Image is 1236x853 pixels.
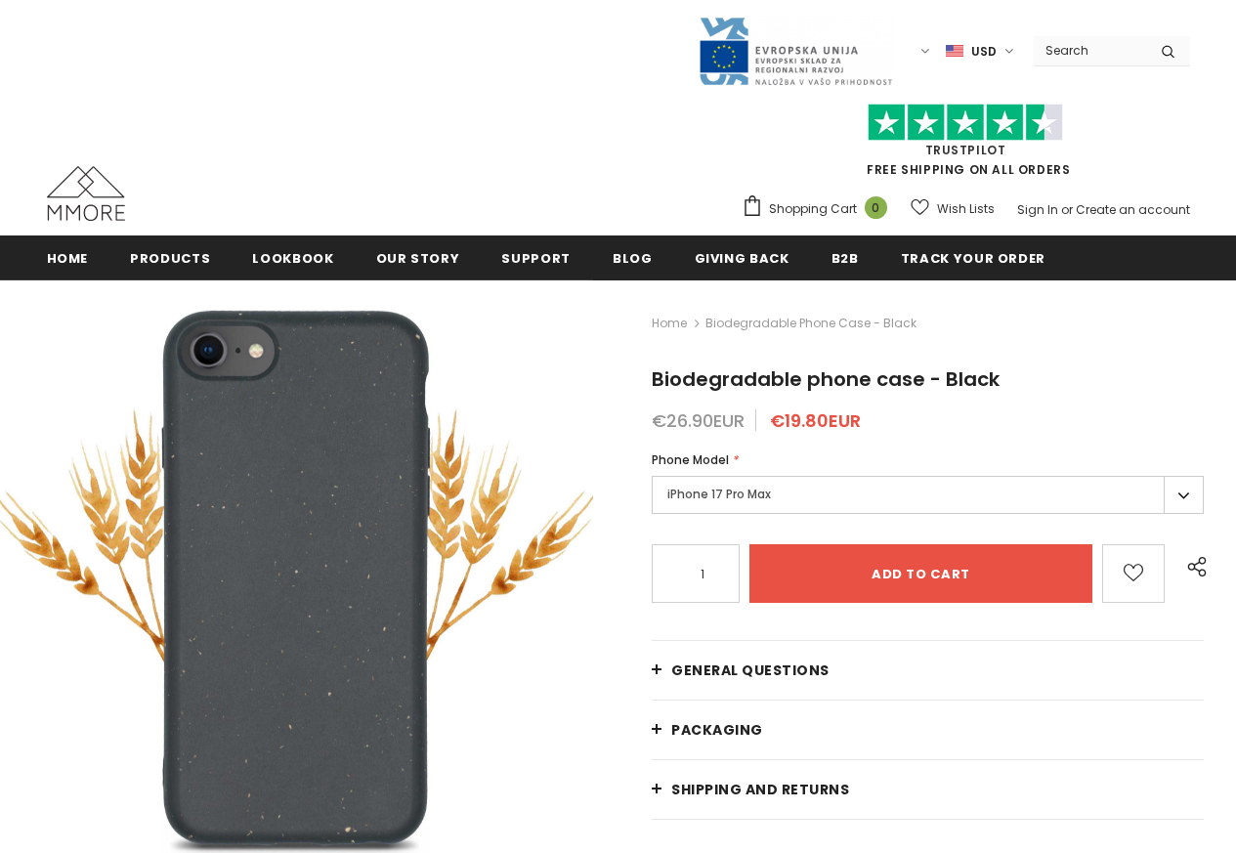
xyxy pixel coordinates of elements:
[252,235,333,279] a: Lookbook
[868,104,1063,142] img: Trust Pilot Stars
[652,312,687,335] a: Home
[652,408,745,433] span: €26.90EUR
[831,249,859,268] span: B2B
[130,249,210,268] span: Products
[770,408,861,433] span: €19.80EUR
[911,192,995,226] a: Wish Lists
[946,43,963,60] img: USD
[901,249,1045,268] span: Track your order
[937,199,995,219] span: Wish Lists
[901,235,1045,279] a: Track your order
[749,544,1092,603] input: Add to cart
[652,365,1000,393] span: Biodegradable phone case - Black
[671,720,763,740] span: PACKAGING
[613,235,653,279] a: Blog
[652,476,1204,514] label: iPhone 17 Pro Max
[695,235,789,279] a: Giving back
[705,312,916,335] span: Biodegradable phone case - Black
[47,235,89,279] a: Home
[698,16,893,87] img: Javni Razpis
[671,661,830,680] span: General Questions
[671,780,849,799] span: Shipping and returns
[652,701,1204,759] a: PACKAGING
[695,249,789,268] span: Giving back
[501,249,571,268] span: support
[652,451,729,468] span: Phone Model
[831,235,859,279] a: B2B
[769,199,857,219] span: Shopping Cart
[925,142,1006,158] a: Trustpilot
[376,249,460,268] span: Our Story
[613,249,653,268] span: Blog
[47,249,89,268] span: Home
[1061,201,1073,218] span: or
[376,235,460,279] a: Our Story
[130,235,210,279] a: Products
[501,235,571,279] a: support
[1076,201,1190,218] a: Create an account
[1034,36,1146,64] input: Search Site
[742,112,1190,178] span: FREE SHIPPING ON ALL ORDERS
[47,166,125,221] img: MMORE Cases
[865,196,887,219] span: 0
[971,42,997,62] span: USD
[652,760,1204,819] a: Shipping and returns
[742,194,897,224] a: Shopping Cart 0
[1017,201,1058,218] a: Sign In
[252,249,333,268] span: Lookbook
[652,641,1204,700] a: General Questions
[698,42,893,59] a: Javni Razpis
